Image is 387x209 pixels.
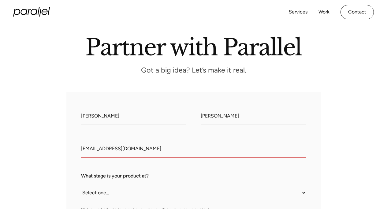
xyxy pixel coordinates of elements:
label: What stage is your product at? [81,172,306,180]
p: Got a big idea? Let’s make it real. [56,68,331,73]
input: Last Name [201,108,306,125]
h2: Partner with Parallel [32,37,356,56]
a: Contact [340,5,374,19]
a: Services [289,8,307,17]
input: First Name [81,108,187,125]
input: Please enter a work email [81,141,306,158]
a: Work [318,8,329,17]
